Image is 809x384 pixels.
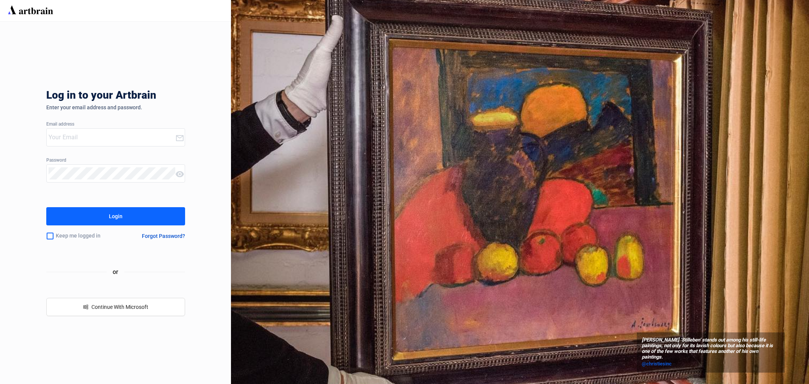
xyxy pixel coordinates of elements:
[91,304,148,310] span: Continue With Microsoft
[107,267,124,277] span: or
[642,361,672,367] span: @christiesinc
[46,122,185,127] div: Email address
[83,304,88,310] span: windows
[142,233,185,239] div: Forgot Password?
[46,298,185,316] button: windowsContinue With Microsoft
[46,104,185,110] div: Enter your email address and password.
[46,89,274,104] div: Log in to your Artbrain
[642,337,780,360] span: [PERSON_NAME] ‘Stilleben’ stands out among his still-life paintings, not only for its lavish colo...
[642,360,780,368] a: @christiesinc
[46,158,185,163] div: Password
[49,131,175,143] input: Your Email
[109,210,123,222] div: Login
[46,207,185,225] button: Login
[46,228,123,244] div: Keep me logged in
